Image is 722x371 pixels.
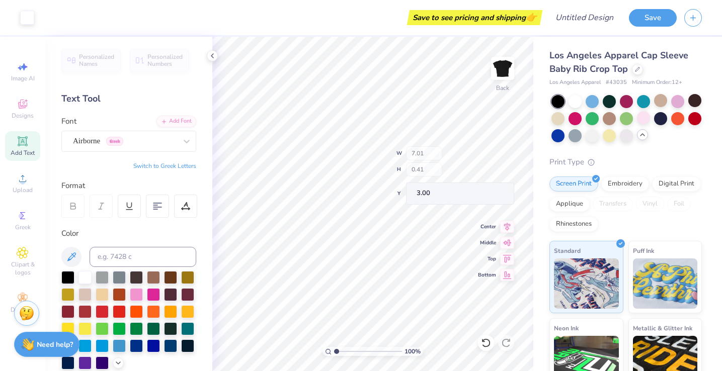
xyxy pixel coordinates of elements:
span: Image AI [11,74,35,82]
div: Print Type [549,156,702,168]
button: Switch to Greek Letters [133,162,196,170]
strong: Need help? [37,340,73,349]
div: Transfers [593,197,633,212]
span: 100 % [405,347,421,356]
span: Add Text [11,149,35,157]
div: Rhinestones [549,217,598,232]
div: Save to see pricing and shipping [410,10,540,25]
img: Puff Ink [633,258,698,309]
span: Standard [554,245,581,256]
img: Back [493,58,513,78]
span: Top [478,255,496,262]
span: Puff Ink [633,245,654,256]
span: Personalized Numbers [147,53,183,67]
span: Decorate [11,306,35,314]
div: Applique [549,197,590,212]
input: Untitled Design [547,8,621,28]
span: Greek [15,223,31,231]
span: # 43035 [606,78,627,87]
div: Screen Print [549,176,598,192]
span: Upload [13,186,33,194]
label: Font [61,116,76,127]
span: 👉 [526,11,537,23]
input: e.g. 7428 c [90,247,196,267]
div: Text Tool [61,92,196,106]
div: Vinyl [636,197,664,212]
span: Los Angeles Apparel Cap Sleeve Baby Rib Crop Top [549,49,688,75]
span: Center [478,223,496,230]
span: Middle [478,239,496,246]
div: Digital Print [652,176,701,192]
div: Add Font [156,116,196,127]
span: Designs [12,112,34,120]
div: Format [61,180,197,192]
span: Los Angeles Apparel [549,78,601,87]
span: Personalized Names [79,53,115,67]
button: Save [629,9,677,27]
img: Standard [554,258,619,309]
span: Metallic & Glitter Ink [633,323,692,333]
div: Back [496,83,509,92]
span: Minimum Order: 12 + [632,78,682,87]
span: Neon Ink [554,323,579,333]
div: Foil [667,197,691,212]
div: Color [61,228,196,239]
span: Clipart & logos [5,260,40,276]
span: Bottom [478,271,496,279]
div: Embroidery [601,176,649,192]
